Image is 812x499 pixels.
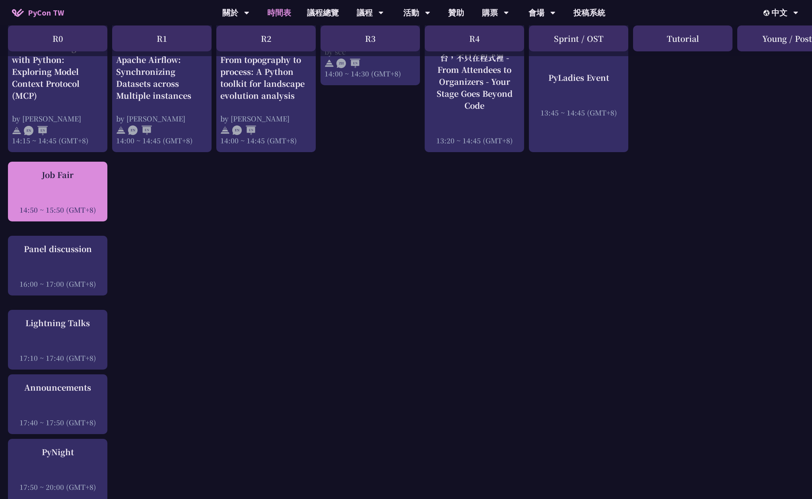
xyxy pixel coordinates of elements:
img: ENEN.5a408d1.svg [232,126,256,135]
div: 14:15 ~ 14:45 (GMT+8) [12,135,103,145]
a: Automate the External Boring Stuff with Python: Exploring Model Context Protocol (MCP) by [PERSON... [12,30,103,145]
div: by [PERSON_NAME] [116,113,208,123]
img: svg+xml;base64,PHN2ZyB4bWxucz0iaHR0cDovL3d3dy53My5vcmcvMjAwMC9zdmciIHdpZHRoPSIyNCIgaGVpZ2h0PSIyNC... [116,126,126,135]
img: ENEN.5a408d1.svg [24,126,48,135]
div: From topography to process: A Python toolkit for landscape evolution analysis [220,54,312,102]
div: Sprint / OST [529,25,628,51]
div: 14:00 ~ 14:45 (GMT+8) [116,135,208,145]
div: Announcements [12,382,103,393]
img: ENEN.5a408d1.svg [128,126,152,135]
img: ZHEN.371966e.svg [336,59,360,68]
div: 14:00 ~ 14:45 (GMT+8) [220,135,312,145]
div: R3 [321,25,420,51]
div: R1 [112,25,212,51]
a: PyCon TW [4,3,72,23]
div: by [PERSON_NAME] [220,113,312,123]
div: 從參與到共創 - 你的舞台，不只在程式裡 - From Attendees to Organizers - Your Stage Goes Beyond Code [429,40,520,112]
div: R2 [216,25,316,51]
div: 17:50 ~ 20:00 (GMT+8) [12,482,103,492]
div: 13:45 ~ 14:45 (GMT+8) [533,108,624,117]
div: 16:00 ~ 17:00 (GMT+8) [12,279,103,289]
div: 17:10 ~ 17:40 (GMT+8) [12,353,103,363]
div: Lightning Talks [12,317,103,329]
div: R0 [8,25,107,51]
div: R4 [425,25,524,51]
div: Tutorial [633,25,732,51]
span: PyCon TW [28,7,64,19]
div: by [PERSON_NAME] [12,113,103,123]
div: Job Fair [12,169,103,181]
div: 14:50 ~ 15:50 (GMT+8) [12,205,103,215]
div: Panel discussion [12,243,103,255]
img: svg+xml;base64,PHN2ZyB4bWxucz0iaHR0cDovL3d3dy53My5vcmcvMjAwMC9zdmciIHdpZHRoPSIyNCIgaGVpZ2h0PSIyNC... [220,126,230,135]
div: 13:20 ~ 14:45 (GMT+8) [429,135,520,145]
a: Lightning Talks 17:10 ~ 17:40 (GMT+8) [12,317,103,363]
div: 14:00 ~ 14:30 (GMT+8) [324,68,416,78]
div: 17:40 ~ 17:50 (GMT+8) [12,417,103,427]
img: svg+xml;base64,PHN2ZyB4bWxucz0iaHR0cDovL3d3dy53My5vcmcvMjAwMC9zdmciIHdpZHRoPSIyNCIgaGVpZ2h0PSIyNC... [324,59,334,68]
img: svg+xml;base64,PHN2ZyB4bWxucz0iaHR0cDovL3d3dy53My5vcmcvMjAwMC9zdmciIHdpZHRoPSIyNCIgaGVpZ2h0PSIyNC... [12,126,21,135]
div: PyLadies Event [533,72,624,84]
div: Automate the External Boring Stuff with Python: Exploring Model Context Protocol (MCP) [12,30,103,102]
div: PyNight [12,446,103,458]
div: Apache Airflow: Synchronizing Datasets across Multiple instances [116,54,208,102]
img: Home icon of PyCon TW 2025 [12,9,24,17]
img: Locale Icon [763,10,771,16]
